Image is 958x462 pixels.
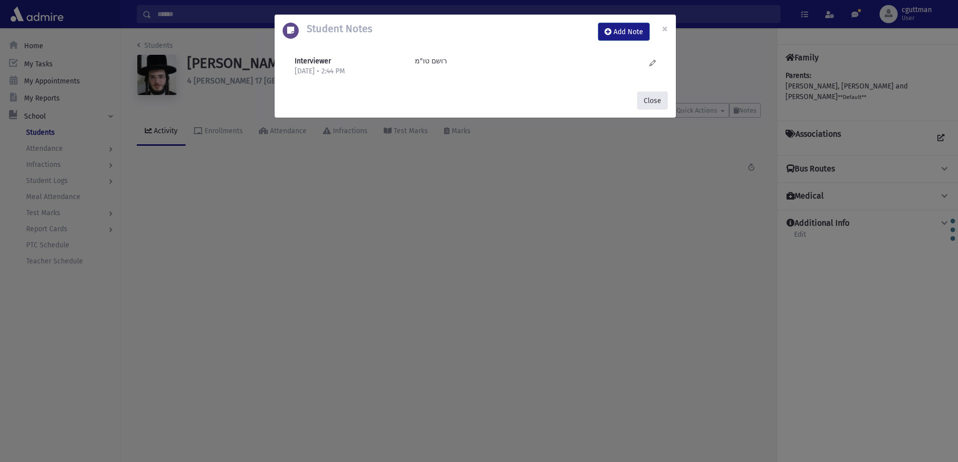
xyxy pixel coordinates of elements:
[637,91,668,110] button: Close
[598,23,650,41] button: Add Note
[415,56,630,66] p: רושם טו"מ
[295,57,331,65] b: Interviewer
[295,66,405,76] p: [DATE] • 2:44 PM
[662,22,668,36] span: ×
[299,23,372,35] h5: Student Notes
[654,15,676,43] button: Close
